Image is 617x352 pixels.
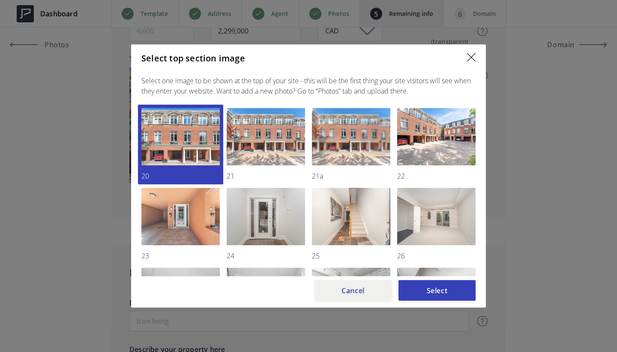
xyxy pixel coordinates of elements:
h5: Select top section image [141,53,245,64]
button: Cancel [314,280,392,301]
p: 25 [312,251,390,261]
p: 24 [227,251,305,261]
button: Select [398,280,476,301]
p: 21a [312,171,390,181]
p: 23 [141,251,220,261]
img: close [467,53,476,61]
p: 20 [141,171,220,181]
p: 22 [397,171,476,181]
p: 21 [227,171,305,181]
p: Select one image to be shown at the top of your site - this will be the first thing your site vis... [141,76,476,96]
p: 26 [397,251,476,261]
